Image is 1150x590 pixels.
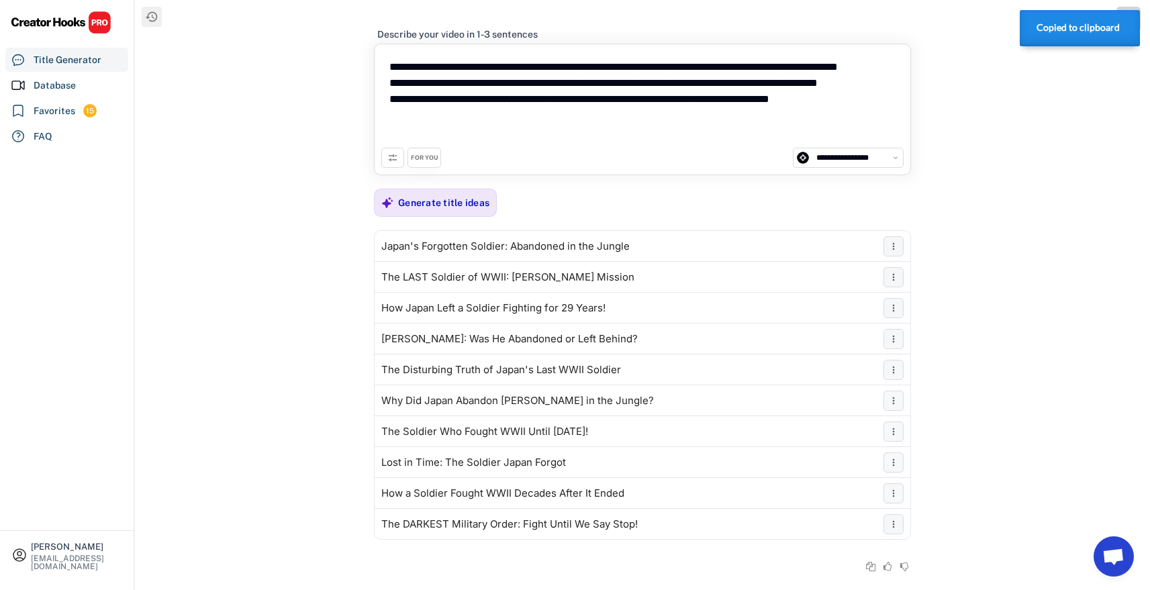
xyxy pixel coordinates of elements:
[381,364,621,375] div: The Disturbing Truth of Japan's Last WWII Soldier
[381,272,634,283] div: The LAST Soldier of WWII: [PERSON_NAME] Mission
[381,457,566,468] div: Lost in Time: The Soldier Japan Forgot
[411,154,438,162] div: FOR YOU
[11,11,111,34] img: CHPRO%20Logo.svg
[1094,536,1134,577] a: Open chat
[34,130,52,144] div: FAQ
[34,104,75,118] div: Favorites
[1037,22,1120,33] strong: Copied to clipboard
[377,28,538,40] div: Describe your video in 1-3 sentences
[34,79,76,93] div: Database
[398,197,489,209] div: Generate title ideas
[381,426,588,437] div: The Soldier Who Fought WWII Until [DATE]!
[381,395,654,406] div: Why Did Japan Abandon [PERSON_NAME] in the Jungle?
[31,554,122,571] div: [EMAIL_ADDRESS][DOMAIN_NAME]
[381,334,638,344] div: [PERSON_NAME]: Was He Abandoned or Left Behind?
[381,519,638,530] div: The DARKEST Military Order: Fight Until We Say Stop!
[381,241,630,252] div: Japan's Forgotten Soldier: Abandoned in the Jungle
[381,488,624,499] div: How a Soldier Fought WWII Decades After It Ended
[381,303,606,313] div: How Japan Left a Soldier Fighting for 29 Years!
[83,105,97,117] div: 15
[797,152,809,164] img: channels4_profile.jpg
[34,53,101,67] div: Title Generator
[31,542,122,551] div: [PERSON_NAME]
